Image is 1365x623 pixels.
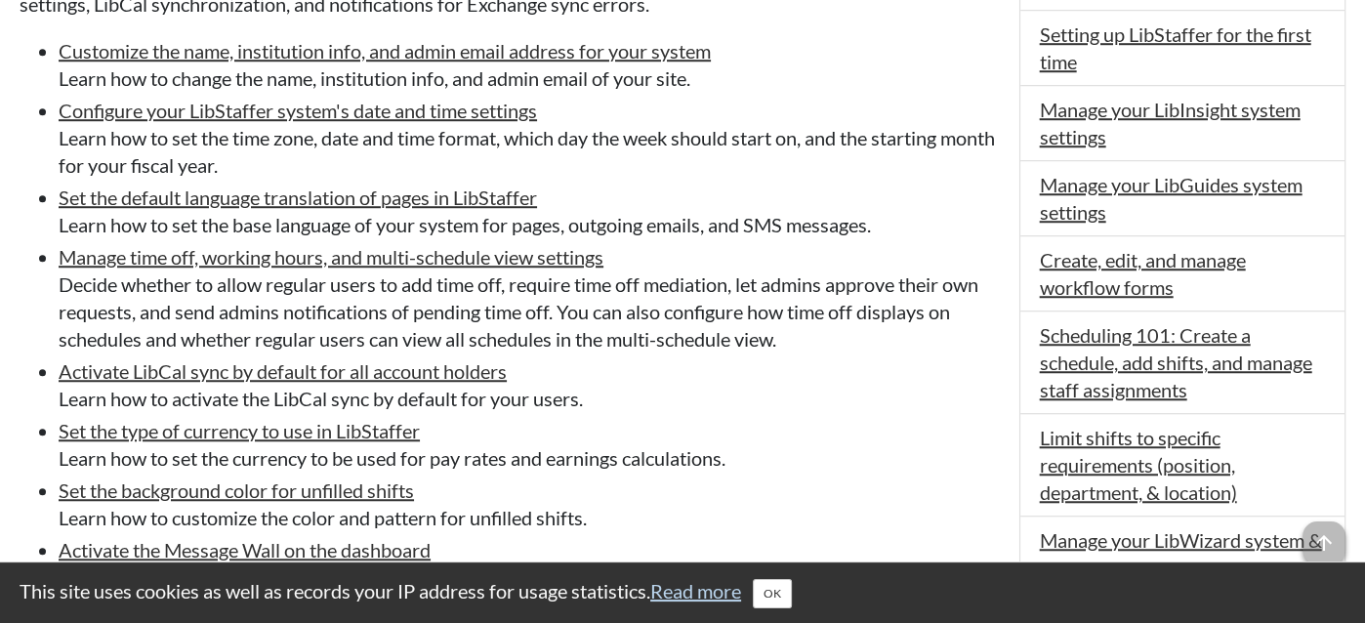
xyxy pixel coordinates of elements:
[59,184,1000,238] li: Learn how to set the base language of your system for pages, outgoing emails, and SMS messages.
[753,579,792,608] button: Close
[650,579,741,602] a: Read more
[1040,173,1303,224] a: Manage your LibGuides system settings
[1040,323,1312,401] a: Scheduling 101: Create a schedule, add shifts, and manage staff assignments
[59,536,1000,591] li: Learn how to activate the Message Wall for your dashboard.
[1040,22,1311,73] a: Setting up LibStaffer for the first time
[1040,98,1301,148] a: Manage your LibInsight system settings
[59,37,1000,92] li: Learn how to change the name, institution info, and admin email of your site.
[59,477,1000,531] li: Learn how to customize the color and pattern for unfilled shifts.
[59,245,603,269] a: Manage time off, working hours, and multi-schedule view settings
[59,359,507,383] a: Activate LibCal sync by default for all account holders
[59,99,537,122] a: Configure your LibStaffer system's date and time settings
[59,419,420,442] a: Set the type of currency to use in LibStaffer
[59,538,431,561] a: Activate the Message Wall on the dashboard
[1040,426,1237,504] a: Limit shifts to specific requirements (position, department, & location)
[59,243,1000,353] li: Decide whether to allow regular users to add time off, require time off mediation, let admins app...
[59,97,1000,179] li: Learn how to set the time zone, date and time format, which day the week should start on, and the...
[1303,523,1345,547] a: arrow_upward
[1040,248,1246,299] a: Create, edit, and manage workflow forms
[1040,528,1322,579] a: Manage your LibWizard system & language settings
[59,186,537,209] a: Set the default language translation of pages in LibStaffer
[59,357,1000,412] li: Learn how to activate the LibCal sync by default for your users.
[59,478,414,502] a: Set the background color for unfilled shifts
[59,417,1000,472] li: Learn how to set the currency to be used for pay rates and earnings calculations.
[59,39,711,62] a: Customize the name, institution info, and admin email address for your system
[1303,521,1345,564] span: arrow_upward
